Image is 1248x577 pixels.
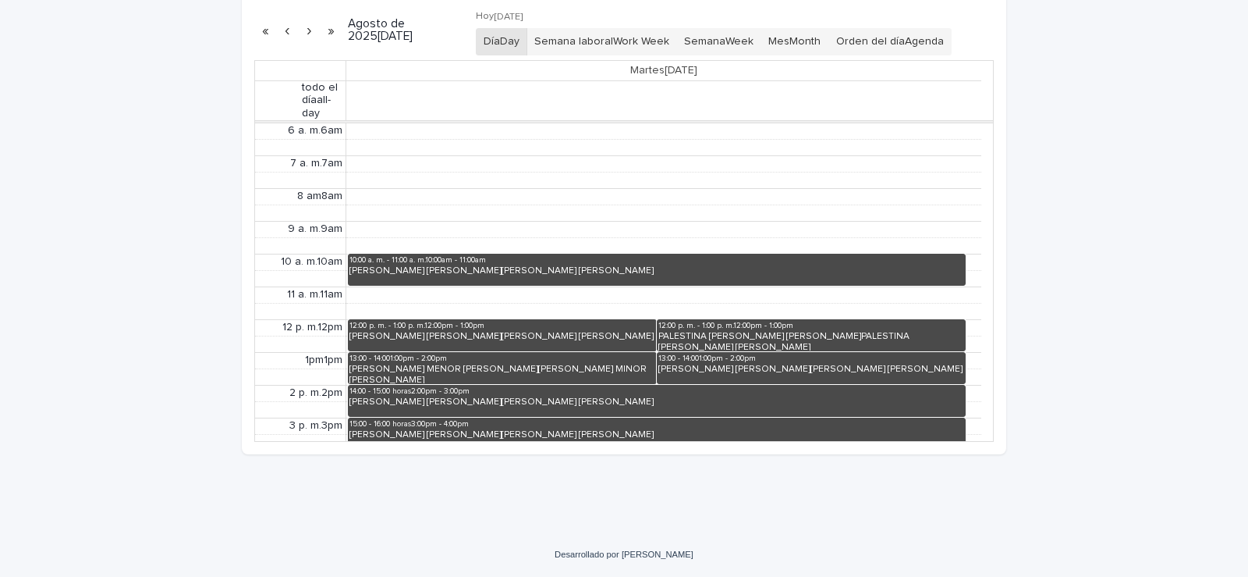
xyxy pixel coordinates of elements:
[836,36,905,47] font: Orden del día
[287,157,346,170] div: 7am
[476,28,527,55] button: DíaDay
[768,36,789,47] font: Mes
[349,321,655,330] div: 12:00pm - 1:00pm
[676,28,761,55] button: SemanaWeek
[658,332,861,340] font: PALESTINA [PERSON_NAME] [PERSON_NAME]
[658,331,964,351] div: PALESTINA [PERSON_NAME] [PERSON_NAME]
[349,365,538,373] font: [PERSON_NAME] MENOR [PERSON_NAME]
[658,365,810,373] font: [PERSON_NAME] [PERSON_NAME]
[684,36,725,47] font: Semana
[298,18,320,43] button: Next day
[760,28,828,55] button: MesMonth
[534,36,613,47] font: Semana laboral
[526,28,677,55] button: Semana laboralWork Week
[320,18,342,43] button: Al año que viene
[658,322,733,329] font: 12:00 p. m. - 1:00 p. m.
[349,419,964,429] div: 3:00pm - 4:00pm
[276,18,298,43] button: Previous day
[658,354,699,362] font: 13:00 - 14:00
[288,223,321,234] font: 9 a. m.
[469,5,530,29] button: Hoy[DATE]
[285,124,346,137] div: 6am
[349,430,502,439] font: [PERSON_NAME] [PERSON_NAME]
[349,397,502,406] font: [PERSON_NAME] [PERSON_NAME]
[627,61,700,80] a: [DATE]
[294,190,346,203] div: 8am
[348,18,405,41] font: Agosto de 2025
[349,256,425,264] font: 10:00 a. m. - 11:00 a. m.
[484,36,500,47] font: Día
[349,420,411,428] font: 15:00 - 16:00 horas
[288,125,321,136] font: 6 a. m.
[297,191,321,201] font: 8 am
[349,331,655,342] div: [PERSON_NAME] [PERSON_NAME]
[305,354,324,365] font: 1pm
[476,11,494,21] font: Hoy
[286,386,346,400] div: 2pm
[299,81,346,120] span: all-day
[349,429,964,440] div: [PERSON_NAME] [PERSON_NAME]
[282,322,317,333] font: 12 p. m.
[349,265,964,276] div: [PERSON_NAME] [PERSON_NAME]
[289,387,321,398] font: 2 p. m.
[349,387,411,395] font: 14:00 - 15:00 horas
[281,256,317,267] font: 10 a. m.
[630,65,665,76] font: Martes
[349,386,964,396] div: 2:00pm - 3:00pm
[286,419,346,433] div: 3pm
[349,266,502,275] font: [PERSON_NAME] [PERSON_NAME]
[302,82,338,106] font: todo el día
[254,18,276,43] button: Año anterior
[349,322,424,329] font: 12:00 p. m. - 1:00 p. m.
[349,332,502,340] font: [PERSON_NAME] [PERSON_NAME]
[828,28,951,55] button: Orden del díaAgenda
[290,158,321,169] font: 7 a. m.
[555,550,693,559] a: Desarrollado por [PERSON_NAME]
[302,354,346,367] div: 1pm
[658,364,964,375] div: [PERSON_NAME] [PERSON_NAME]
[342,18,467,42] h2: [DATE]
[658,321,964,330] div: 12:00pm - 1:00pm
[287,289,320,300] font: 11 a. m.
[279,321,346,334] div: 12pm
[349,397,964,408] div: [PERSON_NAME] [PERSON_NAME]
[349,255,964,265] div: 10:00am - 11:00am
[278,255,346,269] div: 10am
[349,354,390,362] font: 13:00 - 14:00
[285,223,346,236] div: 9am
[349,354,655,363] div: 1:00pm - 2:00pm
[289,420,321,431] font: 3 p. m.
[658,354,964,363] div: 1:00pm - 2:00pm
[349,364,655,383] div: [PERSON_NAME] MINOR [PERSON_NAME]
[284,288,346,301] div: 11am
